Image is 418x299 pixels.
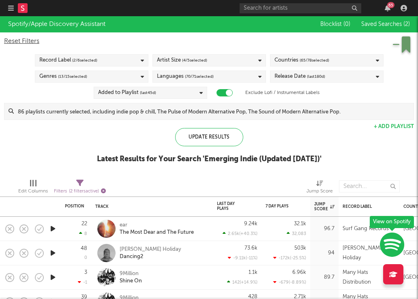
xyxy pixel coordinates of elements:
div: Filters [54,186,106,196]
button: Saved Searches (2) [359,21,410,28]
div: Jump Score [314,202,334,211]
div: Position [65,204,84,209]
span: Saved Searches [361,21,410,27]
a: earThe Most Dear and The Future [120,222,194,236]
label: Exclude Lofi / Instrumental Labels [245,88,319,98]
div: Shine On [120,278,142,285]
div: 48 [81,246,87,251]
div: Countries [274,56,329,65]
div: Surf Gang Records [343,224,389,234]
button: + Add Playlist [374,124,414,129]
div: Latest Results for Your Search ' Emerging Indie (Updated [DATE]) ' [97,154,322,164]
div: 142 ( +14.9 % ) [227,280,257,285]
div: 3 [84,270,87,275]
div: Spotify/Apple Discovery Assistant [8,19,105,29]
div: 1.1k [249,270,257,275]
div: ear [120,222,194,229]
div: Languages [157,72,214,81]
div: Edit Columns [18,176,48,200]
span: ( 4 / 5 selected) [182,56,207,65]
div: 73.6k [244,246,257,251]
span: (last 45 d) [140,88,156,98]
div: Release Date [274,72,325,81]
div: 2.65k ( +40.3 % ) [223,231,257,236]
div: Reset Filters [4,36,414,46]
div: Update Results [175,128,243,146]
div: View on Spotify [370,216,414,228]
div: 0 [84,256,87,260]
div: Jump Score [307,176,333,200]
div: 7 Day Plays [266,204,294,209]
span: ( 65 / 78 selected) [300,56,329,65]
div: 65 [387,2,394,8]
a: [PERSON_NAME] HolidayDancing2 [120,246,181,261]
div: Track [95,204,205,209]
div: 8 [79,231,87,236]
div: -172k ( -25.5 % ) [273,255,306,261]
div: Jump Score [307,186,333,196]
div: 94 [314,248,334,258]
input: Search... [339,180,400,192]
div: Genres [39,72,87,81]
div: 96.7 [314,224,334,234]
div: 32,083 [287,231,306,236]
div: -679 ( -8.89 % ) [273,280,306,285]
div: Edit Columns [18,186,48,196]
div: 9Million [120,270,142,278]
span: ( 70 / 71 selected) [185,72,214,81]
span: Blocklist [320,21,350,27]
div: -9.11k ( -11 % ) [228,255,257,261]
span: (last 180 d) [307,72,325,81]
input: Search for artists [240,3,361,13]
div: Last Day Plays [217,201,245,211]
div: Many Hats Distribution [343,268,395,287]
div: 6.96k [292,270,306,275]
div: The Most Dear and The Future [120,229,194,236]
div: Record Label [39,56,97,65]
div: 32.1k [294,221,306,226]
div: [PERSON_NAME] Holiday [343,243,395,263]
span: ( 13 / 15 selected) [58,72,87,81]
span: ( 2 ) [403,21,410,27]
div: [PERSON_NAME] Holiday [120,246,181,253]
span: ( 0 ) [343,21,350,27]
div: Artist Size [157,56,207,65]
div: 22 [81,221,87,226]
div: 503k [294,246,306,251]
span: ( 2 filters active) [69,189,99,194]
div: Added to Playlist [98,88,156,98]
div: Record Label [343,204,391,209]
a: 9MillionShine On [120,270,142,285]
button: 65 [385,5,390,11]
span: ( 2 / 6 selected) [72,56,97,65]
div: 9.24k [244,221,257,226]
input: 86 playlists currently selected, including indie pop & chill, The Pulse of Modern Alternative Pop... [14,103,414,120]
div: -1 [78,280,87,285]
div: Dancing2 [120,253,181,261]
div: Filters(2 filters active) [54,176,106,200]
div: 89.7 [314,273,334,282]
